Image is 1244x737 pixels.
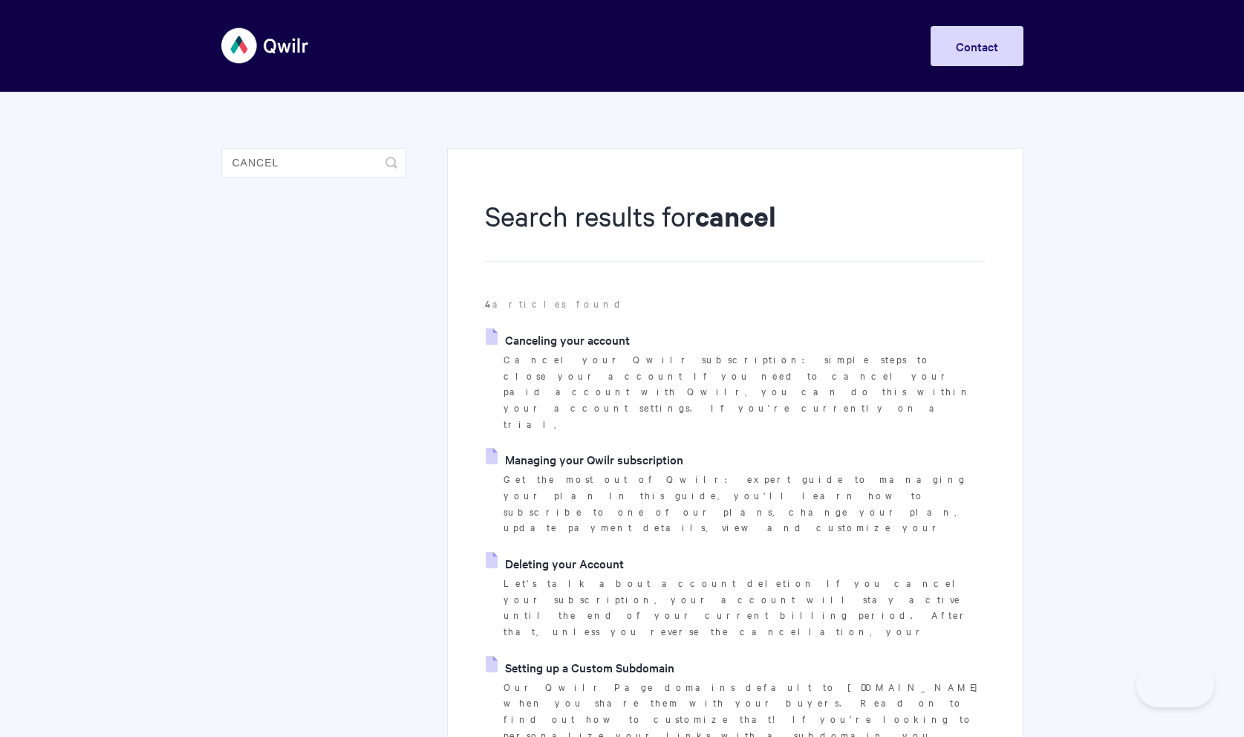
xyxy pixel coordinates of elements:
[931,26,1023,66] a: Contact
[221,18,310,74] img: Qwilr Help Center
[486,328,630,351] a: Canceling your account
[486,552,624,574] a: Deleting your Account
[221,148,406,178] input: Search
[486,448,683,470] a: Managing your Qwilr subscription
[485,197,985,262] h1: Search results for
[485,296,492,311] strong: 4
[486,656,674,678] a: Setting up a Custom Subdomain
[695,198,776,234] strong: cancel
[504,575,985,640] p: Let's talk about account deletion If you cancel your subscription, your account will stay active ...
[504,471,985,536] p: Get the most out of Qwilr: expert guide to managing your plan In this guide, you'll learn how to ...
[1136,663,1214,707] iframe: Toggle Customer Support
[485,296,985,312] p: articles found
[504,351,985,432] p: Cancel your Qwilr subscription: simple steps to close your account If you need to cancel your pai...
